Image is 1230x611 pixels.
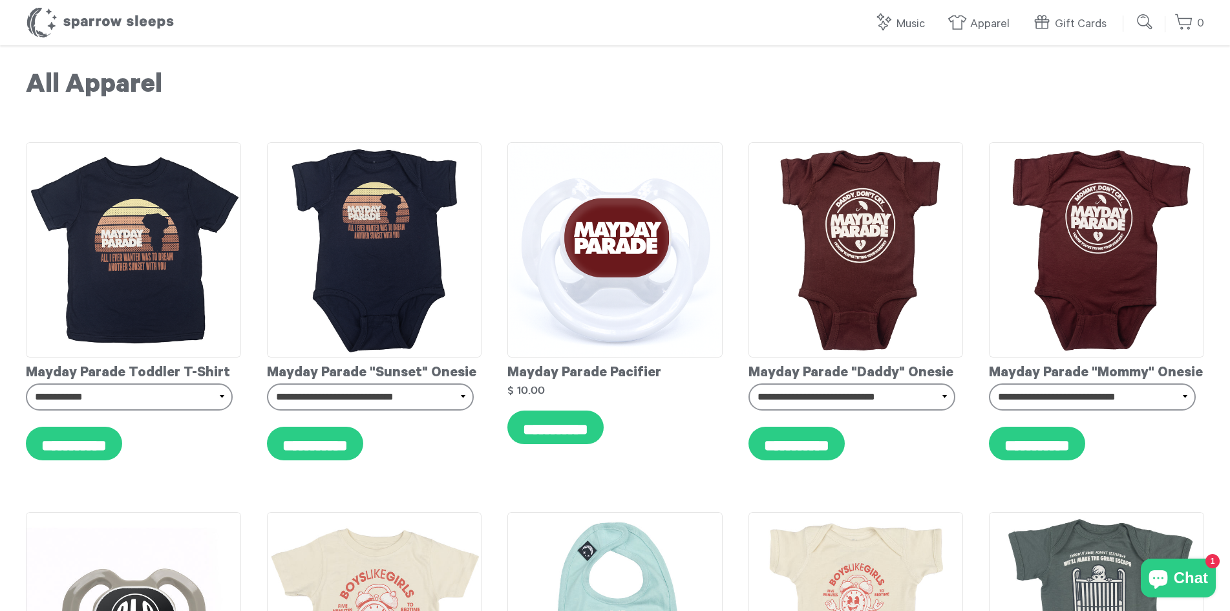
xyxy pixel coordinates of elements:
[26,71,1204,103] h1: All Apparel
[1137,559,1220,601] inbox-online-store-chat: Shopify online store chat
[874,10,931,38] a: Music
[989,142,1204,358] img: Mayday_Parade_-_Mommy_Onesie_grande.png
[748,142,964,358] img: Mayday_Parade_-_Daddy_Onesie_grande.png
[1132,9,1158,35] input: Submit
[748,358,964,383] div: Mayday Parade "Daddy" Onesie
[507,142,723,358] img: MaydayParadePacifierMockup_grande.png
[267,358,482,383] div: Mayday Parade "Sunset" Onesie
[1032,10,1113,38] a: Gift Cards
[26,6,175,39] h1: Sparrow Sleeps
[267,142,482,358] img: MaydayParade-SunsetOnesie_grande.png
[989,358,1204,383] div: Mayday Parade "Mommy" Onesie
[507,358,723,383] div: Mayday Parade Pacifier
[948,10,1016,38] a: Apparel
[26,142,241,358] img: MaydayParade-SunsetToddlerT-shirt_grande.png
[507,385,545,396] strong: $ 10.00
[1174,10,1204,38] a: 0
[26,358,241,383] div: Mayday Parade Toddler T-Shirt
